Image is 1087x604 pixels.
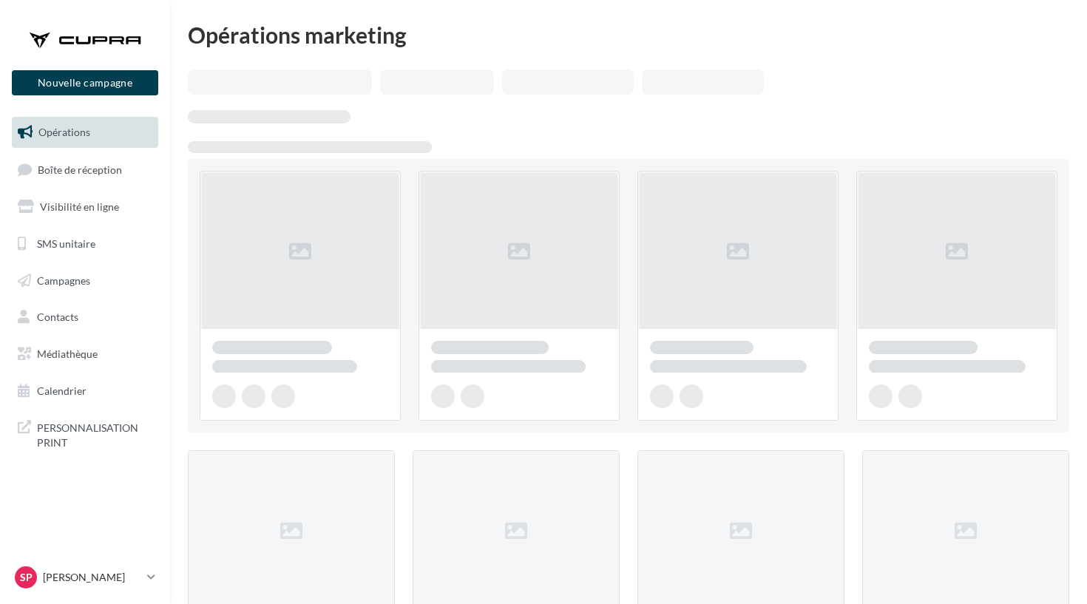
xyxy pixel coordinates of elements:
[20,570,33,585] span: Sp
[37,384,87,397] span: Calendrier
[188,24,1069,46] div: Opérations marketing
[9,339,161,370] a: Médiathèque
[12,70,158,95] button: Nouvelle campagne
[9,228,161,259] a: SMS unitaire
[9,302,161,333] a: Contacts
[9,412,161,455] a: PERSONNALISATION PRINT
[9,117,161,148] a: Opérations
[37,347,98,360] span: Médiathèque
[9,191,161,223] a: Visibilité en ligne
[37,274,90,286] span: Campagnes
[12,563,158,591] a: Sp [PERSON_NAME]
[37,311,78,323] span: Contacts
[40,200,119,213] span: Visibilité en ligne
[38,126,90,138] span: Opérations
[37,237,95,250] span: SMS unitaire
[9,265,161,296] a: Campagnes
[43,570,141,585] p: [PERSON_NAME]
[38,163,122,175] span: Boîte de réception
[9,154,161,186] a: Boîte de réception
[37,418,152,449] span: PERSONNALISATION PRINT
[9,376,161,407] a: Calendrier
